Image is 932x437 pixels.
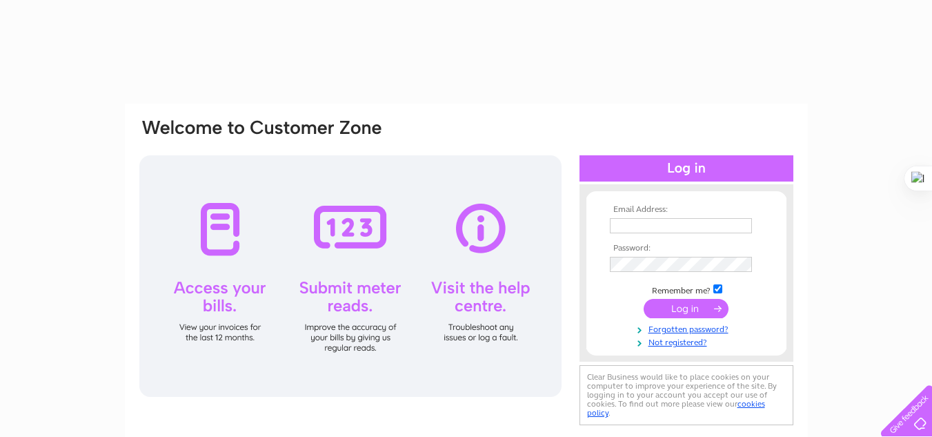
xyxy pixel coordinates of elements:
th: Password: [606,244,766,253]
div: Clear Business would like to place cookies on your computer to improve your experience of the sit... [579,365,793,425]
a: Not registered? [610,335,766,348]
input: Submit [644,299,728,318]
td: Remember me? [606,282,766,296]
th: Email Address: [606,205,766,215]
a: cookies policy [587,399,765,418]
a: Forgotten password? [610,322,766,335]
